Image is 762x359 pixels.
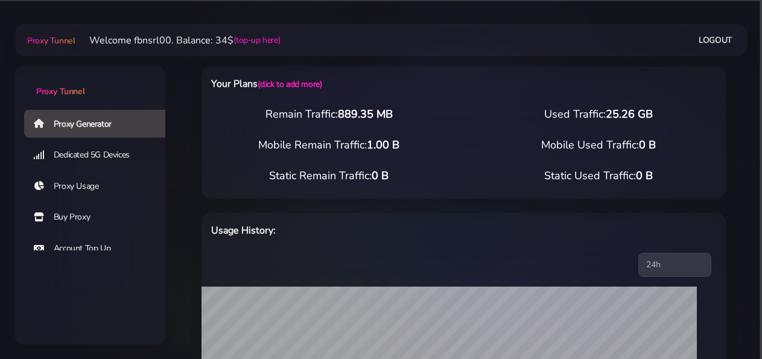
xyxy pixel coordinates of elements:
h6: Usage History: [211,223,500,238]
iframe: Webchat Widget [584,162,747,344]
span: Proxy Tunnel [36,86,84,97]
a: Proxy Tunnel [14,66,165,98]
div: Remain Traffic: [194,106,464,122]
a: Proxy Generator [24,110,175,138]
span: 0 B [372,168,389,183]
a: Buy Proxy [24,203,175,231]
div: Static Used Traffic: [464,168,734,184]
a: Proxy Tunnel [25,31,75,50]
h6: Your Plans [211,76,500,92]
div: Mobile Remain Traffic: [194,137,464,153]
span: 1.00 B [367,138,399,152]
span: 889.35 MB [338,107,393,121]
a: (click to add more) [258,78,322,90]
a: Account Top Up [24,235,175,262]
li: Welcome fbnsrl00. Balance: 34$ [75,33,280,48]
a: Dedicated 5G Devices [24,141,175,169]
a: Proxy Usage [24,173,175,200]
div: Static Remain Traffic: [194,168,464,184]
a: (top-up here) [233,34,280,46]
a: Logout [699,29,732,51]
span: Proxy Tunnel [27,35,75,46]
span: 0 B [639,138,656,152]
div: Used Traffic: [464,106,734,122]
span: 25.26 GB [606,107,653,121]
div: Mobile Used Traffic: [464,137,734,153]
